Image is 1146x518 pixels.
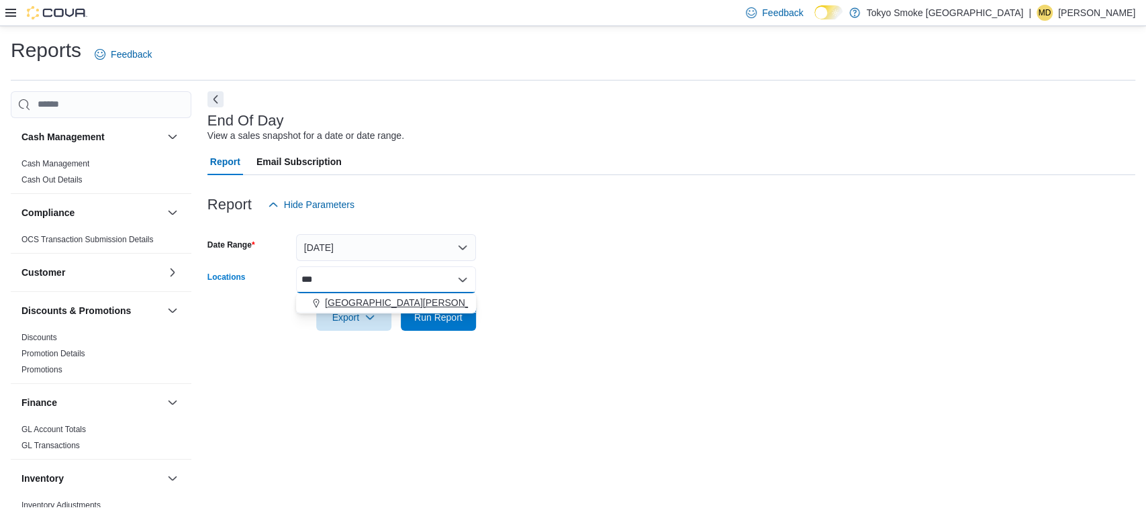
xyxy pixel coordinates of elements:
h3: Customer [21,266,65,279]
span: Cash Management [21,158,89,169]
p: [PERSON_NAME] [1058,5,1135,21]
a: Discounts [21,333,57,342]
span: [GEOGRAPHIC_DATA][PERSON_NAME] [325,296,500,309]
button: [DATE] [296,234,476,261]
span: Export [324,304,383,331]
p: | [1029,5,1031,21]
button: Inventory [21,472,162,485]
span: Feedback [762,6,803,19]
div: Compliance [11,231,191,253]
button: Next [207,91,224,107]
a: Promotion Details [21,349,85,358]
div: Discounts & Promotions [11,329,191,383]
button: Export [316,304,391,331]
a: OCS Transaction Submission Details [21,235,154,244]
h3: Compliance [21,206,75,219]
label: Locations [207,272,246,282]
button: Discounts & Promotions [164,303,181,319]
span: Email Subscription [256,148,342,175]
h3: End Of Day [207,113,284,129]
button: Cash Management [21,130,162,144]
a: Feedback [89,41,157,68]
h3: Finance [21,396,57,409]
span: Feedback [111,48,152,61]
a: Cash Management [21,159,89,168]
button: Finance [21,396,162,409]
span: Report [210,148,240,175]
h3: Report [207,197,252,213]
span: Discounts [21,332,57,343]
input: Dark Mode [814,5,843,19]
button: Run Report [401,304,476,331]
button: Inventory [164,470,181,486]
span: MD [1039,5,1051,21]
button: Finance [164,395,181,411]
button: Hide Parameters [262,191,360,218]
button: Discounts & Promotions [21,304,162,317]
button: Customer [21,266,162,279]
img: Cova [27,6,87,19]
label: Date Range [207,240,255,250]
div: Cash Management [11,156,191,193]
a: Promotions [21,365,62,374]
button: Compliance [21,206,162,219]
button: Cash Management [164,129,181,145]
h3: Cash Management [21,130,105,144]
span: Hide Parameters [284,198,354,211]
a: Inventory Adjustments [21,501,101,510]
button: Close list of options [457,274,468,285]
div: Matthew Dodgson [1037,5,1053,21]
h3: Discounts & Promotions [21,304,131,317]
span: Run Report [414,311,463,324]
div: View a sales snapshot for a date or date range. [207,129,404,143]
div: Finance [11,421,191,459]
span: Inventory Adjustments [21,500,101,511]
p: Tokyo Smoke [GEOGRAPHIC_DATA] [867,5,1024,21]
a: Cash Out Details [21,175,83,185]
span: GL Account Totals [21,424,86,435]
span: OCS Transaction Submission Details [21,234,154,245]
a: GL Transactions [21,441,80,450]
div: Choose from the following options [296,293,476,313]
button: Customer [164,264,181,280]
button: [GEOGRAPHIC_DATA][PERSON_NAME] [296,293,476,313]
h3: Inventory [21,472,64,485]
h1: Reports [11,37,81,64]
a: GL Account Totals [21,425,86,434]
button: Compliance [164,205,181,221]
